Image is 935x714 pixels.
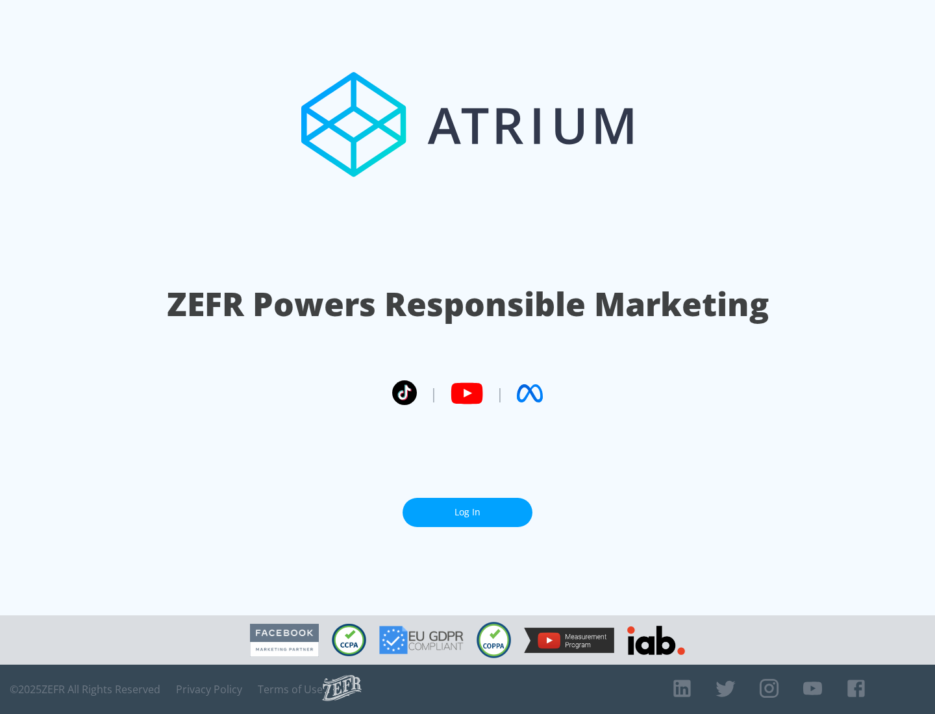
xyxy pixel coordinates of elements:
a: Privacy Policy [176,683,242,696]
img: CCPA Compliant [332,624,366,656]
a: Log In [403,498,532,527]
img: YouTube Measurement Program [524,628,614,653]
img: IAB [627,626,685,655]
span: | [430,384,438,403]
img: Facebook Marketing Partner [250,624,319,657]
img: COPPA Compliant [477,622,511,658]
span: | [496,384,504,403]
img: GDPR Compliant [379,626,464,654]
span: © 2025 ZEFR All Rights Reserved [10,683,160,696]
h1: ZEFR Powers Responsible Marketing [167,282,769,326]
a: Terms of Use [258,683,323,696]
